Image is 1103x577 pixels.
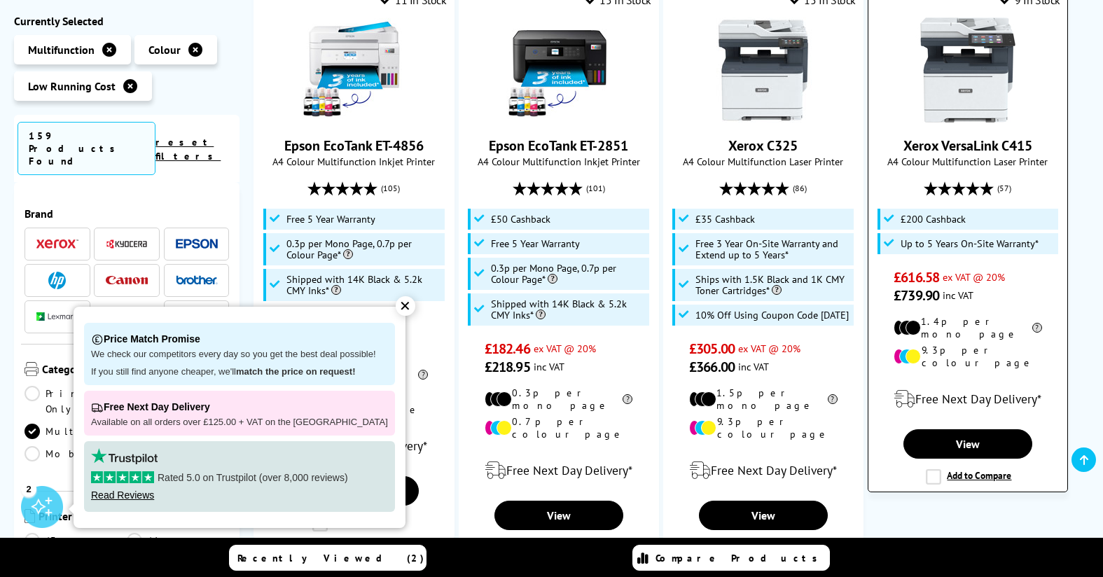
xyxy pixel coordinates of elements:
[106,276,148,285] img: Canon
[489,137,628,155] a: Epson EcoTank ET-2851
[738,342,800,355] span: ex VAT @ 20%
[155,136,221,162] a: reset filters
[695,310,849,321] span: 10% Off Using Coupon Code [DATE]
[25,386,127,417] a: Print Only
[793,175,807,202] span: (86)
[176,239,218,249] img: Epson
[91,471,154,483] img: stars-5.svg
[301,18,406,123] img: Epson EcoTank ET-4856
[48,272,66,289] img: HP
[284,137,424,155] a: Epson EcoTank ET-4856
[25,424,177,439] a: Multifunction
[91,398,388,417] p: Free Next Day Delivery
[106,239,148,249] img: Kyocera
[894,315,1041,340] li: 1.4p per mono page
[485,358,530,376] span: £218.95
[586,175,605,202] span: (101)
[875,155,1060,168] span: A4 Colour Multifunction Laser Printer
[91,417,388,429] p: Available on all orders over £125.00 + VAT on the [GEOGRAPHIC_DATA]
[36,313,78,321] img: Lexmark
[42,362,229,379] span: Category
[14,14,240,28] div: Currently Selected
[261,155,446,168] span: A4 Colour Multifunction Inkjet Printer
[36,235,78,253] a: Xerox
[25,362,39,376] img: Category
[301,111,406,125] a: Epson EcoTank ET-4856
[491,238,580,249] span: Free 5 Year Warranty
[91,349,388,361] p: We check our competitors every day so you get the best deal possible!
[901,214,966,225] span: £200 Cashback
[689,358,735,376] span: £366.00
[894,286,939,305] span: £739.90
[28,43,95,57] span: Multifunction
[25,207,229,221] span: Brand
[901,238,1039,249] span: Up to 5 Years On-Site Warranty*
[506,111,611,125] a: Epson EcoTank ET-2851
[106,272,148,289] a: Canon
[632,545,830,571] a: Compare Products
[466,155,651,168] span: A4 Colour Multifunction Inkjet Printer
[396,296,415,316] div: ✕
[127,533,229,548] a: A4
[91,366,388,378] p: If you still find anyone cheaper, we'll
[738,360,769,373] span: inc VAT
[875,380,1060,419] div: modal_delivery
[36,272,78,289] a: HP
[21,481,36,496] div: 2
[695,238,850,260] span: Free 3 Year On-Site Warranty and Extend up to 5 Years*
[903,137,1032,155] a: Xerox VersaLink C415
[534,342,596,355] span: ex VAT @ 20%
[695,274,850,296] span: Ships with 1.5K Black and 1K CMY Toner Cartridges*
[36,308,78,326] a: Lexmark
[695,214,755,225] span: £35 Cashback
[926,469,1011,485] label: Add to Compare
[534,360,564,373] span: inc VAT
[36,239,78,249] img: Xerox
[491,214,550,225] span: £50 Cashback
[491,298,646,321] span: Shipped with 14K Black & 5.2k CMY Inks*
[903,429,1032,459] a: View
[671,451,856,490] div: modal_delivery
[237,552,424,564] span: Recently Viewed (2)
[494,501,623,530] a: View
[711,111,816,125] a: Xerox C325
[286,214,375,225] span: Free 5 Year Warranty
[18,122,155,175] span: 159 Products Found
[381,175,400,202] span: (105)
[176,272,218,289] a: Brother
[176,235,218,253] a: Epson
[286,274,441,296] span: Shipped with 14K Black & 5.2k CMY Inks*
[655,552,825,564] span: Compare Products
[943,270,1005,284] span: ex VAT @ 20%
[466,451,651,490] div: modal_delivery
[485,340,530,358] span: £182.46
[25,446,127,477] a: Mobile
[25,533,127,548] a: A3
[506,18,611,123] img: Epson EcoTank ET-2851
[236,366,355,377] strong: match the price on request!
[711,18,816,123] img: Xerox C325
[689,387,837,412] li: 1.5p per mono page
[485,415,632,440] li: 0.7p per colour page
[699,501,828,530] a: View
[894,268,939,286] span: £616.58
[689,340,735,358] span: £305.00
[689,415,837,440] li: 9.3p per colour page
[485,387,632,412] li: 0.3p per mono page
[671,155,856,168] span: A4 Colour Multifunction Laser Printer
[286,238,441,260] span: 0.3p per Mono Page, 0.7p per Colour Page*
[229,545,426,571] a: Recently Viewed (2)
[148,43,181,57] span: Colour
[28,79,116,93] span: Low Running Cost
[728,137,798,155] a: Xerox C325
[91,471,388,484] p: Rated 5.0 on Trustpilot (over 8,000 reviews)
[176,275,218,285] img: Brother
[915,111,1020,125] a: Xerox VersaLink C415
[491,263,646,285] span: 0.3p per Mono Page, 0.7p per Colour Page*
[997,175,1011,202] span: (57)
[91,330,388,349] p: Price Match Promise
[943,288,973,302] span: inc VAT
[894,344,1041,369] li: 9.3p per colour page
[91,448,158,464] img: trustpilot rating
[91,489,154,501] a: Read Reviews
